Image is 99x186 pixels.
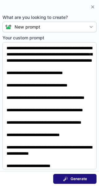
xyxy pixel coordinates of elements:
[2,42,97,169] textarea: Your custom prompt
[71,176,87,181] span: Generate
[2,14,97,20] span: What are you looking to create?
[15,24,40,30] div: New prompt
[3,24,11,29] img: Connie from ContactOut
[2,35,97,41] span: Your custom prompt
[53,174,97,184] button: Generate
